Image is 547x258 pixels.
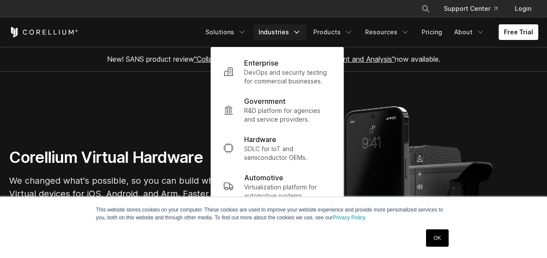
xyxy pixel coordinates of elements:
a: Login [508,1,538,17]
p: We changed what's possible, so you can build what's next. Virtual devices for iOS, Android, and A... [9,174,270,213]
a: Automotive Virtualization platform for automotive systems. [216,167,338,205]
div: Navigation Menu [200,24,538,40]
a: Free Trial [499,24,538,40]
p: Automotive [244,172,283,183]
a: "Collaborative Mobile App Security Development and Analysis" [194,55,395,63]
p: SDLC for IoT and semiconductor OEMs. [244,145,331,162]
p: DevOps and security testing for commercial businesses. [244,68,331,86]
a: Pricing [416,24,447,40]
span: New! SANS product review now available. [107,55,440,63]
a: Privacy Policy. [333,215,366,221]
p: This website stores cookies on your computer. These cookies are used to improve your website expe... [96,206,451,222]
p: Virtualization platform for automotive systems. [244,183,331,200]
a: Government R&D platform for agencies and service providers. [216,91,338,129]
a: Solutions [200,24,252,40]
a: Industries [253,24,306,40]
button: Search [418,1,433,17]
p: Enterprise [244,58,279,68]
p: R&D platform for agencies and service providers. [244,106,331,124]
a: Hardware SDLC for IoT and semiconductor OEMs. [216,129,338,167]
a: Enterprise DevOps and security testing for commercial businesses. [216,53,338,91]
p: Hardware [244,134,276,145]
div: Navigation Menu [411,1,538,17]
h1: Corellium Virtual Hardware [9,148,270,167]
a: Corellium Home [9,27,78,37]
p: Government [244,96,285,106]
a: Products [308,24,358,40]
a: Support Center [437,1,504,17]
a: About [449,24,490,40]
a: OK [426,229,448,247]
a: Resources [360,24,415,40]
